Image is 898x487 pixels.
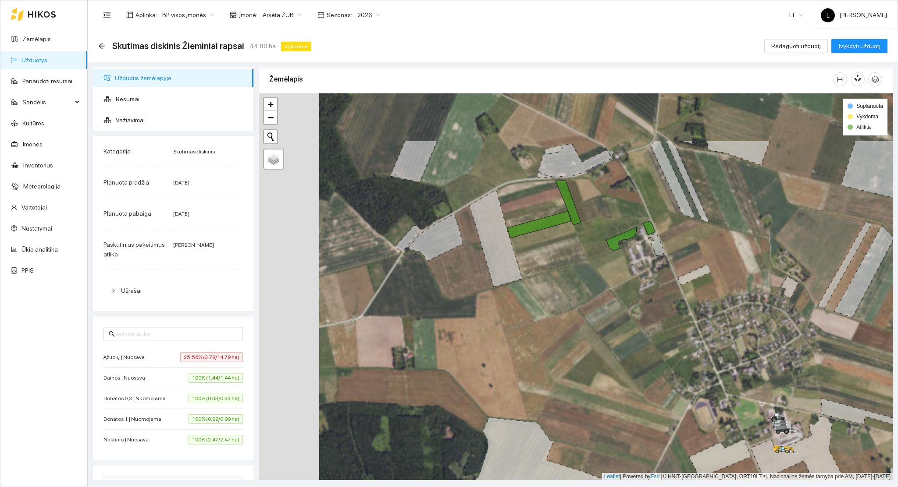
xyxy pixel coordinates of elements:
span: Sezonas : [327,10,352,20]
span: 100% (2.47/2.47 ha) [189,435,243,444]
span: | [661,473,663,480]
a: Inventorius [23,162,53,169]
span: 25.56% (3.78/14.79 ha) [180,352,243,362]
a: PPIS [21,267,34,274]
span: arrow-left [98,43,105,50]
span: Sandėlis [22,93,72,111]
span: [DATE] [173,211,189,217]
span: Vykdoma [856,114,878,120]
span: Kategorija [103,148,131,155]
span: Paskutinius pakeitimus atliko [103,241,165,258]
button: Initiate a new search [264,130,277,143]
span: Suplanuota [856,103,883,109]
span: 100% (0.33/0.33 ha) [189,394,243,403]
span: Vykdoma [281,42,311,51]
a: Zoom in [264,98,277,111]
div: Atgal [98,43,105,50]
button: Redaguoti užduotį [764,39,828,53]
a: Nustatymai [21,225,52,232]
span: calendar [317,11,324,18]
a: Ūkio analitika [21,246,58,253]
div: | Powered by © HNIT-[GEOGRAPHIC_DATA]; ORT10LT ©, Nacionalinė žemės tarnyba prie AM, [DATE]-[DATE] [602,473,893,480]
span: Ąžuolų | Nuosava [103,353,149,362]
span: Donatos 0,3 | Nuomojama [103,394,170,403]
button: Įvykdyti užduotį [831,39,887,53]
span: Įvykdyti užduotį [838,41,880,51]
a: Leaflet [604,473,620,480]
button: menu-fold [98,6,116,24]
span: Planuota pradžia [103,179,149,186]
span: 2026 [357,8,380,21]
button: column-width [833,72,847,86]
span: search [109,331,115,337]
span: Įmonė : [239,10,257,20]
a: Užduotys [21,57,47,64]
div: Užrašai [103,281,243,301]
a: Meteorologija [23,183,61,190]
span: 100% (0.99/0.99 ha) [189,414,243,424]
a: Layers [264,149,283,169]
span: Naktinio | Nuosava [103,435,153,444]
span: 100% (1.44/1.44 ha) [189,373,243,383]
a: Zoom out [264,111,277,124]
span: menu-fold [103,11,111,19]
span: 44.89 ha [249,41,276,51]
span: Skutimas diskinis Žieminiai rapsai [112,39,244,53]
input: Ieškoti lauko [117,329,238,339]
span: Važiavimai [116,111,246,129]
span: [PERSON_NAME] [173,242,214,248]
span: Arsėta ŽŪB [263,8,302,21]
div: Žemėlapis [269,67,833,92]
span: L [827,8,830,22]
span: Aplinka : [135,10,157,20]
span: BP visos įmonės [162,8,214,21]
span: Skutimas diskinis [173,149,215,155]
span: Resursai [116,90,246,108]
span: Atlikta [856,124,871,130]
span: Užduotis žemėlapyje [115,69,246,87]
span: Redaguoti užduotį [771,41,821,51]
a: Redaguoti užduotį [764,43,828,50]
span: right [110,288,116,293]
a: Esri [651,473,660,480]
span: column-width [834,76,847,83]
span: Donatos 1 | Nuomojama [103,415,166,423]
span: shop [230,11,237,18]
a: Įmonės [22,141,43,148]
span: − [268,112,274,123]
span: Planuota pabaiga [103,210,151,217]
a: Žemėlapis [22,36,51,43]
span: Dainos | Nuosava [103,373,150,382]
span: LT [789,8,803,21]
span: [PERSON_NAME] [821,11,887,18]
span: layout [126,11,133,18]
span: [DATE] [173,180,189,186]
a: Vartotojai [21,204,47,211]
a: Kultūros [22,120,44,127]
span: Užrašai [121,287,142,294]
span: + [268,99,274,110]
a: Panaudoti resursai [22,78,72,85]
